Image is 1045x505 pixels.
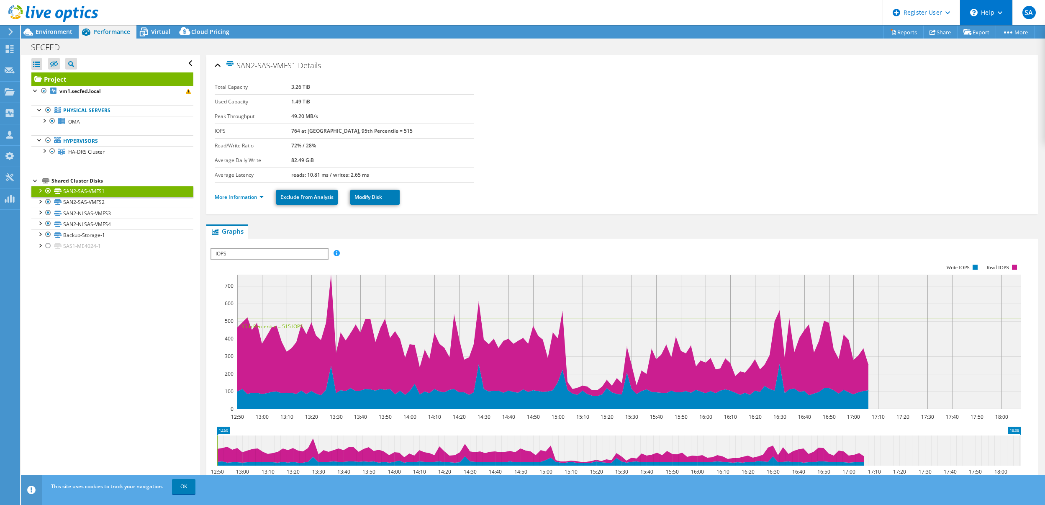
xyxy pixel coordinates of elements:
span: Details [298,60,321,70]
text: 300 [225,353,234,360]
label: Total Capacity [215,83,291,91]
a: vm1.secfed.local [31,86,193,97]
text: 0 [231,405,234,412]
text: 17:40 [944,468,957,475]
span: OMA [68,118,80,125]
label: Used Capacity [215,98,291,106]
text: Read IOPS [987,265,1009,271]
text: 14:30 [464,468,477,475]
label: Read/Write Ratio [215,142,291,150]
a: OK [172,479,195,494]
label: Average Latency [215,171,291,179]
a: SAN2-NLSAS-VMFS3 [31,208,193,219]
text: 14:50 [527,413,540,420]
b: 72% / 28% [291,142,316,149]
text: 16:10 [724,413,737,420]
text: 15:20 [590,468,603,475]
text: 15:10 [565,468,578,475]
text: 17:30 [921,413,934,420]
text: 14:20 [453,413,466,420]
text: 17:20 [893,468,906,475]
text: 13:20 [287,468,300,475]
span: Graphs [211,227,244,235]
a: Backup-Storage-1 [31,229,193,240]
text: 17:00 [842,468,855,475]
text: 14:10 [428,413,441,420]
b: 3.26 TiB [291,83,310,90]
h1: SECFED [27,43,73,52]
text: 600 [225,300,234,307]
text: 200 [225,370,234,377]
text: 16:30 [767,468,780,475]
text: 13:30 [330,413,343,420]
text: 18:00 [994,468,1007,475]
text: 15:40 [640,468,653,475]
text: 700 [225,282,234,289]
label: IOPS [215,127,291,135]
span: This site uses cookies to track your navigation. [51,483,163,490]
text: 15:50 [666,468,679,475]
a: Project [31,72,193,86]
text: 15:40 [650,413,663,420]
text: Write IOPS [946,265,970,271]
text: 15:30 [625,413,638,420]
text: 18:00 [995,413,1008,420]
text: 17:10 [872,413,885,420]
text: 13:20 [305,413,318,420]
text: 14:00 [403,413,416,420]
span: SA [1022,6,1036,19]
text: 12:50 [231,413,244,420]
span: Cloud Pricing [191,28,229,36]
text: 15:10 [576,413,589,420]
label: Average Daily Write [215,156,291,165]
text: 15:00 [539,468,552,475]
text: 13:40 [337,468,350,475]
text: 500 [225,317,234,325]
text: 15:20 [601,413,614,420]
a: More [996,26,1035,39]
div: Shared Cluster Disks [51,176,193,186]
span: Performance [93,28,130,36]
a: Export [957,26,996,39]
b: 49.20 MB/s [291,113,318,120]
text: 15:30 [615,468,628,475]
text: 13:30 [312,468,325,475]
span: IOPS [211,249,327,259]
text: 17:40 [946,413,959,420]
text: 14:40 [489,468,502,475]
text: 14:10 [413,468,426,475]
a: OMA [31,116,193,127]
text: 16:40 [792,468,805,475]
span: SAN2-SAS-VMFS1 [226,60,296,70]
text: 13:40 [354,413,367,420]
text: 14:40 [502,413,515,420]
text: 13:00 [256,413,269,420]
b: 764 at [GEOGRAPHIC_DATA], 95th Percentile = 515 [291,127,413,134]
text: 16:00 [699,413,712,420]
svg: \n [970,9,978,16]
text: 14:00 [388,468,401,475]
a: More Information [215,193,264,201]
text: 16:10 [716,468,729,475]
a: Modify Disk [350,190,400,205]
a: SAS1-ME4024-1 [31,241,193,252]
b: 82.49 GiB [291,157,314,164]
text: 17:50 [969,468,982,475]
a: SAN2-SAS-VMFS1 [31,186,193,197]
text: 13:50 [362,468,375,475]
text: 14:20 [438,468,451,475]
text: 15:00 [552,413,565,420]
a: Reports [883,26,924,39]
a: SAN2-NLSAS-VMFS4 [31,219,193,229]
a: Share [923,26,958,39]
text: 14:50 [514,468,527,475]
text: 16:30 [773,413,786,420]
span: Virtual [151,28,170,36]
text: 15:50 [675,413,688,420]
text: 16:50 [817,468,830,475]
text: 13:10 [280,413,293,420]
a: Exclude From Analysis [276,190,338,205]
a: Physical Servers [31,105,193,116]
text: 16:00 [691,468,704,475]
text: 16:20 [749,413,762,420]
